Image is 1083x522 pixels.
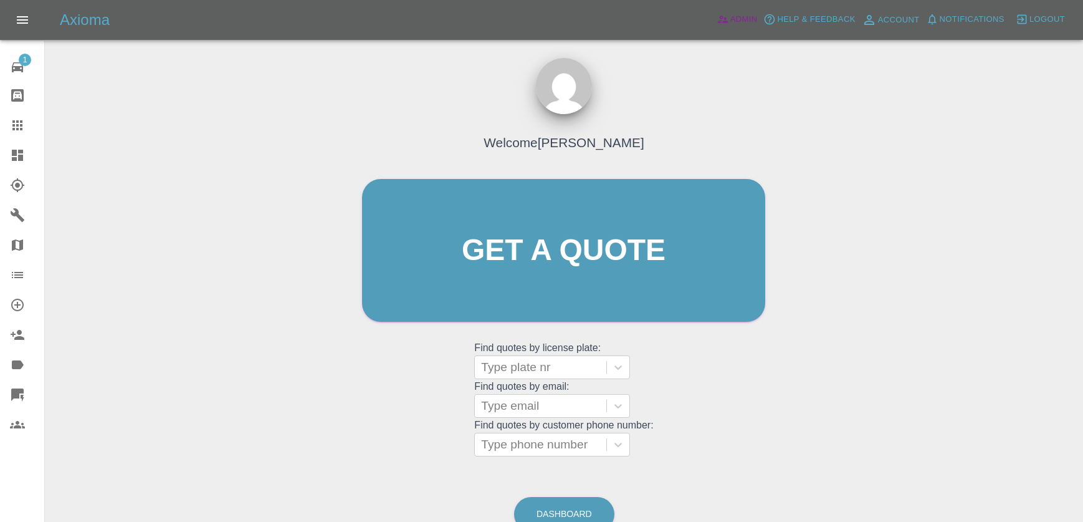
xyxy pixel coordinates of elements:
[878,13,920,27] span: Account
[474,420,653,457] grid: Find quotes by customer phone number:
[760,10,858,29] button: Help & Feedback
[1029,12,1065,27] span: Logout
[859,10,923,30] a: Account
[7,5,37,35] button: Open drawer
[730,12,758,27] span: Admin
[362,179,765,322] a: Get a quote
[19,54,31,66] span: 1
[484,133,644,152] h4: Welcome [PERSON_NAME]
[713,10,761,29] a: Admin
[1013,10,1068,29] button: Logout
[60,10,110,30] h5: Axioma
[940,12,1004,27] span: Notifications
[777,12,855,27] span: Help & Feedback
[474,381,653,418] grid: Find quotes by email:
[923,10,1008,29] button: Notifications
[536,58,592,114] img: ...
[474,342,653,379] grid: Find quotes by license plate:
